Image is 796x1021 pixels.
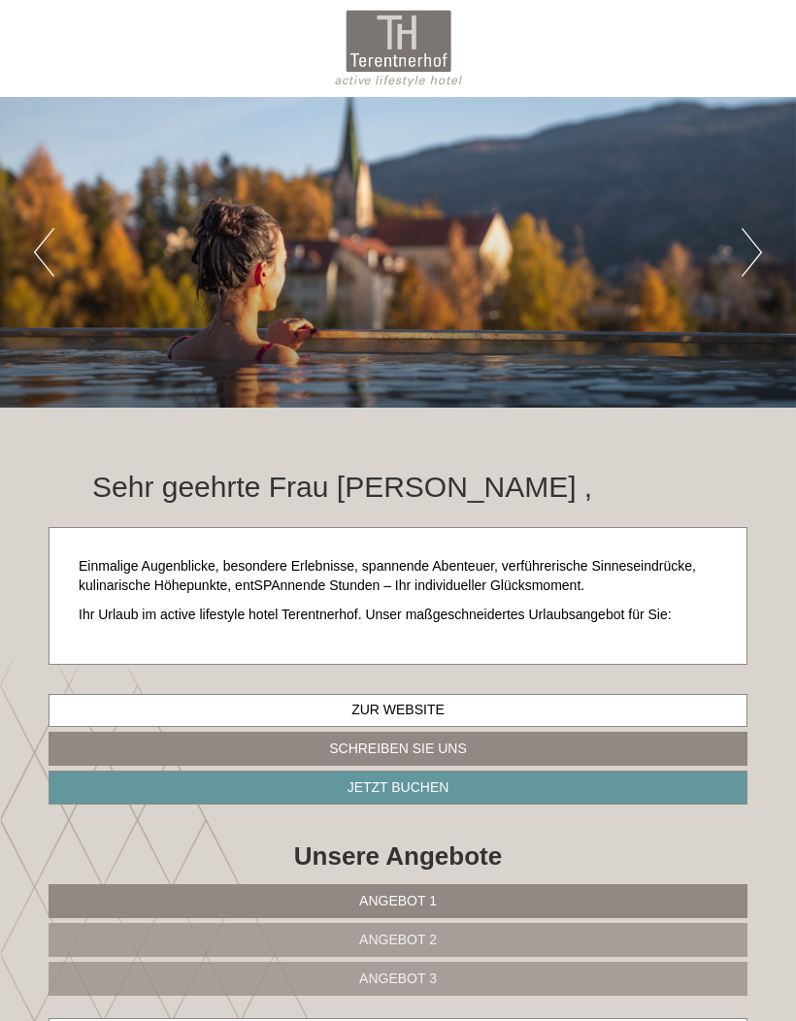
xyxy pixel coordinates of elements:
span: Angebot 2 [359,932,437,947]
span: Angebot 1 [359,893,437,908]
button: Previous [34,228,54,277]
button: Next [742,228,762,277]
div: Unsere Angebote [49,839,747,874]
a: Jetzt buchen [49,771,747,805]
p: Ihr Urlaub im active lifestyle hotel Terentnerhof. Unser maßgeschneidertes Urlaubsangebot für Sie: [79,606,717,625]
span: Angebot 3 [359,971,437,986]
a: Zur Website [49,694,747,727]
h1: Sehr geehrte Frau [PERSON_NAME] , [92,471,592,503]
p: Einmalige Augenblicke, besondere Erlebnisse, spannende Abenteuer, verführerische Sinneseindrücke,... [79,557,717,596]
a: Schreiben Sie uns [49,732,747,766]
